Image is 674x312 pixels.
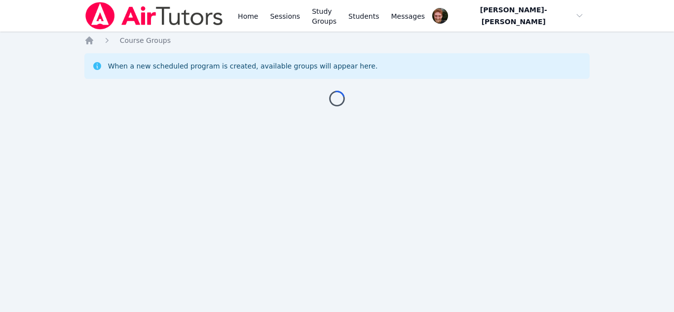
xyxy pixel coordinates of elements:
[391,11,425,21] span: Messages
[108,61,378,71] div: When a new scheduled program is created, available groups will appear here.
[120,35,171,45] a: Course Groups
[120,36,171,44] span: Course Groups
[84,2,224,30] img: Air Tutors
[84,35,590,45] nav: Breadcrumb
